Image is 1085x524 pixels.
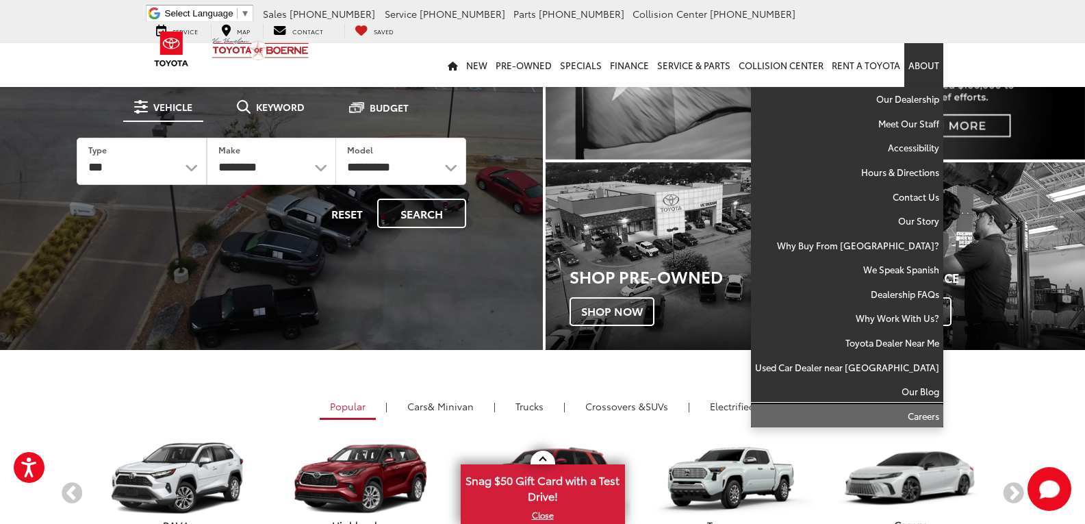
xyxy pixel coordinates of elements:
[817,162,1085,351] a: Schedule Service Schedule Now
[751,112,943,136] a: Meet Our Staff
[570,267,814,285] h3: Shop Pre-Owned
[841,271,1085,285] h4: Schedule Service
[263,23,333,38] a: Contact
[735,43,828,87] a: Collision Center
[751,258,943,282] a: We Speak Spanish
[146,27,197,71] img: Toyota
[256,102,305,112] span: Keyword
[751,355,943,380] a: Used Car Dealer near [GEOGRAPHIC_DATA]
[828,43,904,87] a: Rent a Toyota
[428,399,474,413] span: & Minivan
[822,442,997,516] img: Toyota Camry
[165,8,250,18] a: Select Language​
[751,160,943,185] a: Hours & Directions
[751,379,943,404] a: Our Blog
[633,7,707,21] span: Collision Center
[347,144,373,155] label: Model
[751,136,943,160] a: Accessibility: Opens in a new tab
[272,442,446,516] img: Toyota Highlander
[385,7,417,21] span: Service
[546,162,814,351] a: Shop Pre-Owned Shop Now
[751,331,943,355] a: Toyota Dealer Near Me
[1027,467,1071,511] button: Toggle Chat Window
[60,482,84,506] button: Previous
[700,395,765,418] a: Electrified
[751,306,943,331] a: Why Work With Us?
[751,209,943,234] a: Our Story
[575,395,678,418] a: SUVs
[710,7,795,21] span: [PHONE_NUMBER]
[539,7,624,21] span: [PHONE_NUMBER]
[570,297,654,326] span: Shop Now
[685,399,693,413] li: |
[639,442,813,516] img: Toyota Tacoma
[444,43,462,87] a: Home
[817,162,1085,351] div: Toyota
[556,43,606,87] a: Specials
[212,37,309,61] img: Vic Vaughan Toyota of Boerne
[88,144,107,155] label: Type
[344,23,404,38] a: My Saved Vehicles
[462,466,624,508] span: Snag $50 Gift Card with a Test Drive!
[560,399,569,413] li: |
[320,199,374,228] button: Reset
[751,282,943,307] a: Dealership FAQs
[370,103,409,112] span: Budget
[263,7,287,21] span: Sales
[546,162,814,351] div: Toyota
[1027,467,1071,511] svg: Start Chat
[237,8,238,18] span: ​
[241,8,250,18] span: ▼
[290,7,375,21] span: [PHONE_NUMBER]
[88,442,263,516] img: Toyota RAV4
[751,87,943,112] a: Our Dealership
[374,27,394,36] span: Saved
[751,404,943,428] a: Careers
[653,43,735,87] a: Service & Parts: Opens in a new tab
[211,23,260,38] a: Map
[513,7,536,21] span: Parts
[751,185,943,210] a: Contact Us
[153,102,192,112] span: Vehicle
[420,7,505,21] span: [PHONE_NUMBER]
[382,399,391,413] li: |
[490,399,499,413] li: |
[320,395,376,420] a: Popular
[505,395,554,418] a: Trucks
[146,23,208,38] a: Service
[1001,482,1025,506] button: Next
[165,8,233,18] span: Select Language
[585,399,646,413] span: Crossovers &
[377,199,466,228] button: Search
[397,395,484,418] a: Cars
[606,43,653,87] a: Finance
[751,234,943,258] a: Why Buy From [GEOGRAPHIC_DATA]?
[462,43,492,87] a: New
[455,442,630,516] img: Toyota 4Runner
[492,43,556,87] a: Pre-Owned
[218,144,240,155] label: Make
[904,43,943,87] a: About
